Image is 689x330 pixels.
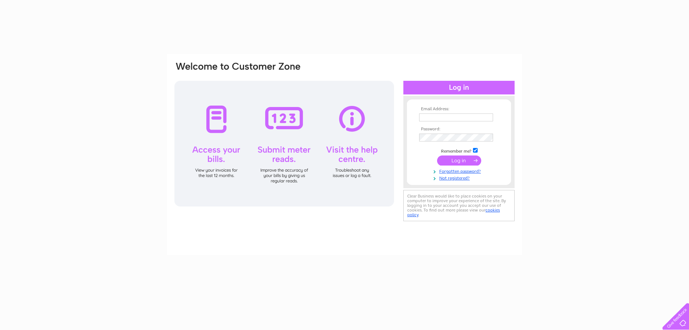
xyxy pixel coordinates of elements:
[417,127,501,132] th: Password:
[419,167,501,174] a: Forgotten password?
[403,190,515,221] div: Clear Business would like to place cookies on your computer to improve your experience of the sit...
[407,208,500,217] a: cookies policy
[417,107,501,112] th: Email Address:
[417,147,501,154] td: Remember me?
[437,155,481,166] input: Submit
[419,174,501,181] a: Not registered?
